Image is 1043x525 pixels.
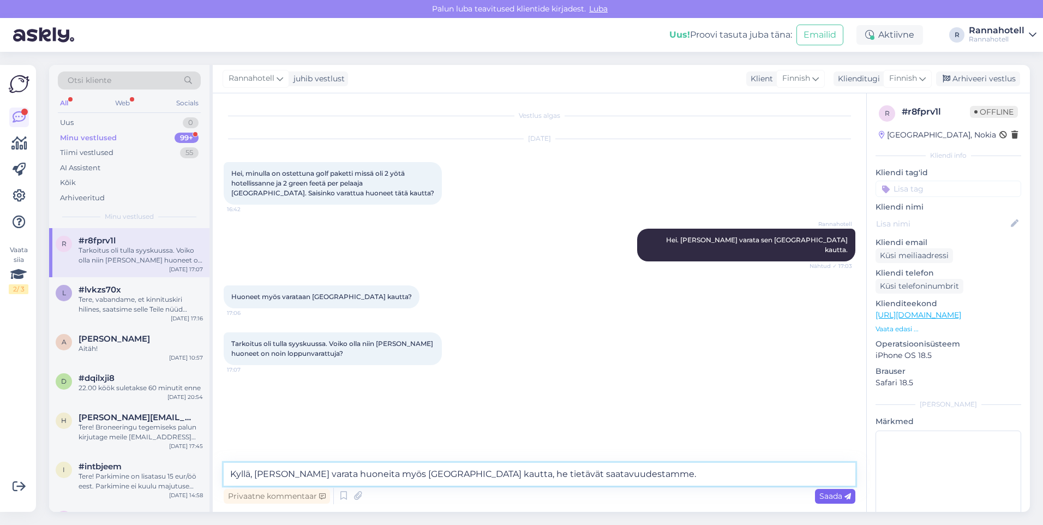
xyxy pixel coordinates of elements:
div: Kliendi info [876,151,1021,160]
span: Otsi kliente [68,75,111,86]
span: 16:42 [227,205,268,213]
div: [DATE] 10:57 [169,354,203,362]
span: #lvkzs70x [79,285,121,295]
span: A [62,338,67,346]
div: [DATE] 20:54 [167,393,203,401]
div: Arhiveeri vestlus [936,71,1020,86]
div: All [58,96,70,110]
span: #gr9jhlmb [79,511,122,521]
div: [GEOGRAPHIC_DATA], Nokia [879,129,996,141]
input: Lisa tag [876,181,1021,197]
textarea: Kyllä, [PERSON_NAME] varata huoneita myös [GEOGRAPHIC_DATA] kautta, he tietävät saatavuudestamme. [224,463,855,486]
div: juhib vestlust [289,73,345,85]
span: Rannahotell [229,73,274,85]
span: Rannahotell [811,220,852,228]
div: Rannahotell [969,26,1024,35]
b: Uus! [669,29,690,40]
span: Tarkoitus oli tulla syyskuussa. Voiko olla niin [PERSON_NAME] huoneet on noin loppunvarattuja? [231,339,435,357]
span: Hei, minulla on ostettuna golf paketti missä oli 2 yötä hotellissanne ja 2 green feetä per pelaaj... [231,169,434,197]
div: [DATE] [224,134,855,144]
div: [DATE] 17:45 [169,442,203,450]
div: Küsi telefoninumbrit [876,279,963,294]
div: Kõik [60,177,76,188]
span: l [62,289,66,297]
div: 22.00 köök suletakse 60 minutit enne [79,383,203,393]
div: 0 [183,117,199,128]
div: AI Assistent [60,163,100,174]
a: [URL][DOMAIN_NAME] [876,310,961,320]
input: Lisa nimi [876,218,1009,230]
p: Brauser [876,366,1021,377]
p: Märkmed [876,416,1021,427]
div: Tere, vabandame, et kinnituskiri hilines, saatsime selle Teile nüüd meilile. [79,295,203,314]
span: heidi.holmavuo@gmail.com [79,413,192,422]
div: Vaata siia [9,245,28,294]
div: Klient [746,73,773,85]
div: Tiimi vestlused [60,147,113,158]
div: Proovi tasuta juba täna: [669,28,792,41]
div: Socials [174,96,201,110]
span: Alla Koptsev [79,334,150,344]
span: #intbjeem [79,462,122,472]
div: Aktiivne [856,25,923,45]
div: Tarkoitus oli tulla syyskuussa. Voiko olla niin [PERSON_NAME] huoneet on noin loppunvarattuja? [79,246,203,265]
span: Finnish [889,73,917,85]
a: RannahotellRannahotell [969,26,1036,44]
div: [PERSON_NAME] [876,399,1021,409]
span: Luba [586,4,611,14]
div: Aitäh! [79,344,203,354]
span: Nähtud ✓ 17:03 [810,262,852,270]
span: r [62,240,67,248]
span: 17:07 [227,366,268,374]
div: [DATE] 17:07 [169,265,203,273]
span: h [61,416,67,425]
div: 2 / 3 [9,284,28,294]
div: 99+ [175,133,199,144]
div: Uus [60,117,74,128]
span: Finnish [782,73,810,85]
div: # r8fprv1l [902,105,970,118]
div: Klienditugi [834,73,880,85]
div: Arhiveeritud [60,193,105,204]
div: 55 [180,147,199,158]
div: Küsi meiliaadressi [876,248,953,263]
span: Saada [819,491,851,501]
div: Tere! Broneeringu tegemiseks palun kirjutage meile [EMAIL_ADDRESS][DOMAIN_NAME] meili peale. [79,422,203,442]
img: Askly Logo [9,74,29,94]
span: i [63,466,65,474]
p: Operatsioonisüsteem [876,338,1021,350]
div: Privaatne kommentaar [224,489,330,504]
span: #r8fprv1l [79,236,116,246]
div: Tere! Parkimine on lisatasu 15 eur/öö eest. Parkimine ei kuulu majutuse hinna sisse. [79,472,203,491]
span: 17:06 [227,309,268,317]
p: Kliendi nimi [876,201,1021,213]
p: Klienditeekond [876,298,1021,309]
div: Web [113,96,132,110]
div: [DATE] 14:58 [169,491,203,499]
div: Vestlus algas [224,111,855,121]
span: #dqilxji8 [79,373,115,383]
div: [DATE] 17:16 [171,314,203,323]
p: Kliendi tag'id [876,167,1021,178]
p: Safari 18.5 [876,377,1021,389]
p: Vaata edasi ... [876,324,1021,334]
div: R [949,27,964,43]
p: Kliendi email [876,237,1021,248]
button: Emailid [796,25,843,45]
span: Huoneet myös varataan [GEOGRAPHIC_DATA] kautta? [231,293,412,301]
p: Kliendi telefon [876,267,1021,279]
div: Rannahotell [969,35,1024,44]
span: Minu vestlused [105,212,154,222]
p: iPhone OS 18.5 [876,350,1021,361]
span: Hei. [PERSON_NAME] varata sen [GEOGRAPHIC_DATA] kautta. [666,236,849,254]
div: Minu vestlused [60,133,117,144]
span: Offline [970,106,1018,118]
span: r [885,109,890,117]
span: d [61,377,67,385]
